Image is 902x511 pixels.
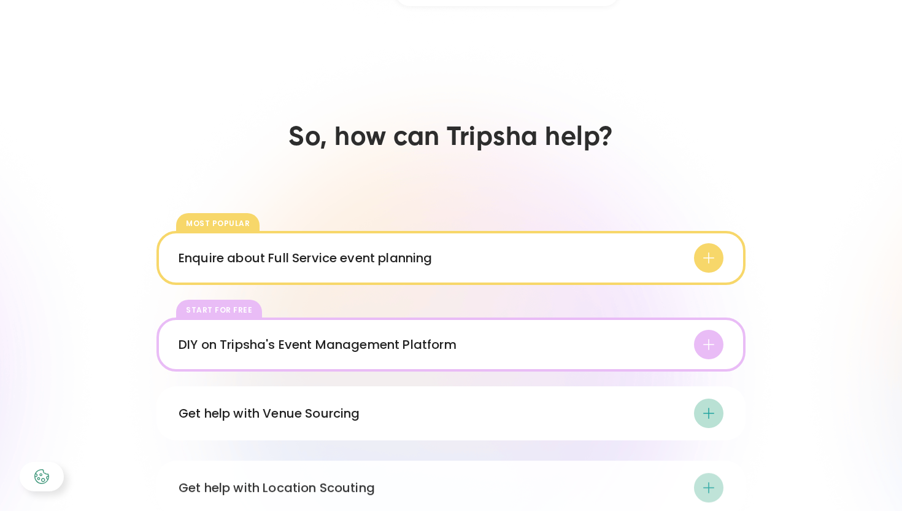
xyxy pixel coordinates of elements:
div: Start for free [186,305,252,316]
div: DIY on Tripsha's Event Management Platform [179,335,457,354]
div: most popular [186,218,250,229]
div: Get help with Location Scouting [179,473,723,502]
div: Enquire about Full Service event planning [179,243,723,273]
div: DIY on Tripsha's Event Management Platform [179,330,723,359]
h2: So, how can Tripsha help? [288,122,614,154]
div: Get help with Location Scouting [179,478,375,497]
div: Enquire about Full Service event planning [179,249,433,267]
div: Get help with Venue Sourcing [179,399,723,428]
div: Get help with Venue Sourcing [179,404,360,423]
